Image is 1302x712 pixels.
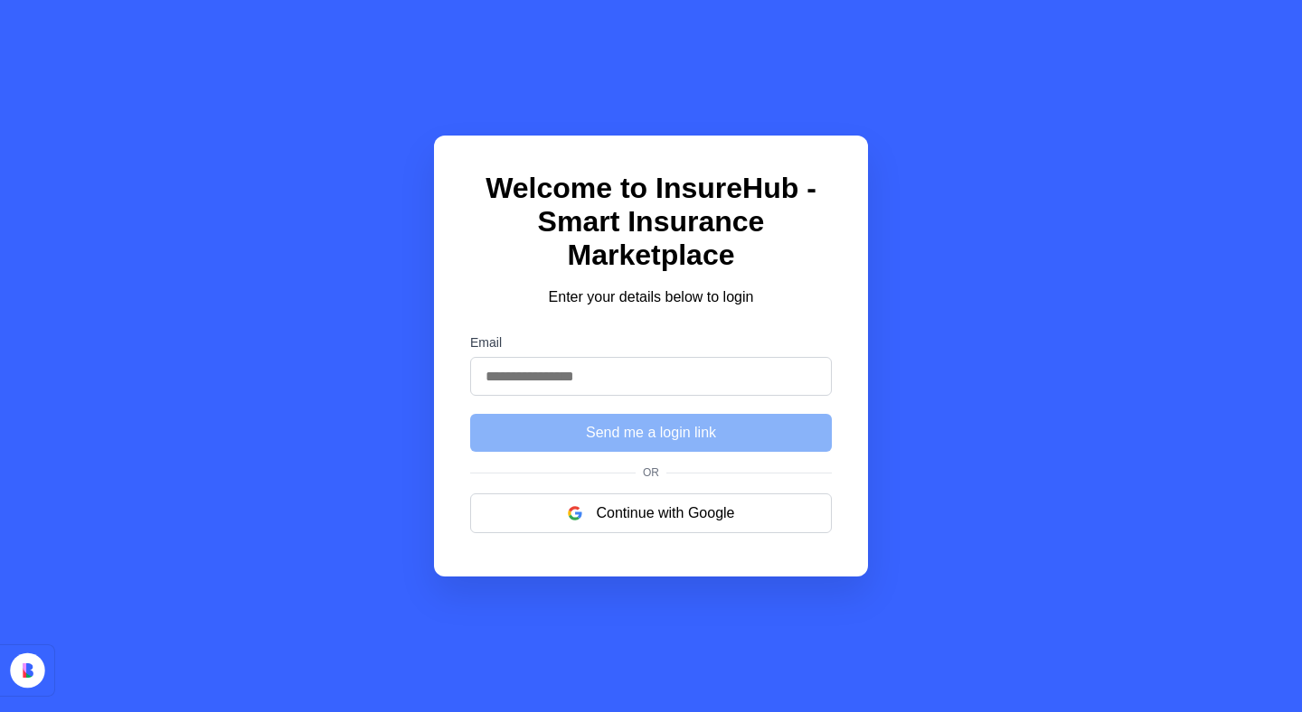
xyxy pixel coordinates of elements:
[470,286,832,308] p: Enter your details below to login
[636,466,666,479] span: Or
[470,335,832,350] label: Email
[470,172,832,272] h1: Welcome to InsureHub - Smart Insurance Marketplace
[470,414,832,452] button: Send me a login link
[568,506,582,520] img: google logo
[470,493,832,533] button: Continue with Google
